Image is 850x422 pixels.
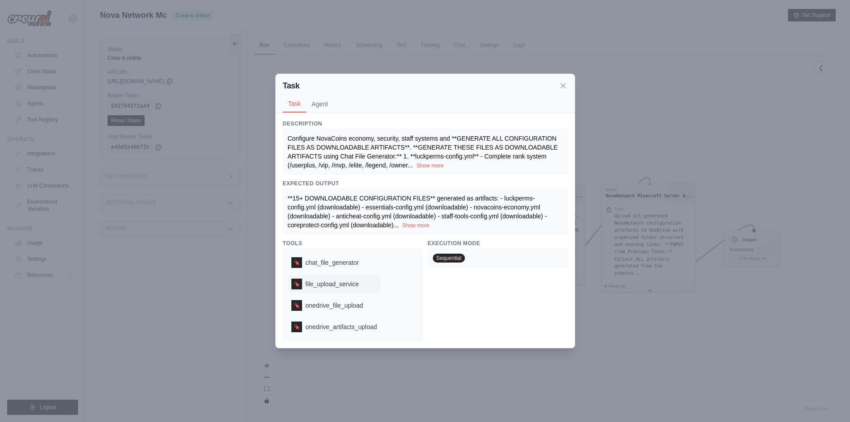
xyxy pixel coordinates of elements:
[433,254,465,263] span: Sequential
[288,195,547,229] span: **15+ DOWNLOADABLE CONFIGURATION FILES** generated as artifacts: - luckperms-config.yml (download...
[283,180,568,187] h3: Expected Output
[306,301,363,310] span: onedrive_file_upload
[288,135,558,169] span: Configure NovaCoins economy, security, staff systems and **GENERATE ALL CONFIGURATION FILES AS DO...
[428,240,568,247] h3: Execution Mode
[306,280,359,288] span: file_upload_service
[283,96,307,113] button: Task
[283,240,423,247] h3: Tools
[306,258,359,267] span: chat_file_generator
[402,222,430,229] button: Show more
[283,79,300,92] h2: Task
[416,162,444,169] button: Show more
[283,120,568,127] h3: Description
[288,134,563,170] div: ...
[288,194,563,230] div: ...
[306,322,377,331] span: onedrive_artifacts_upload
[306,96,333,113] button: Agent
